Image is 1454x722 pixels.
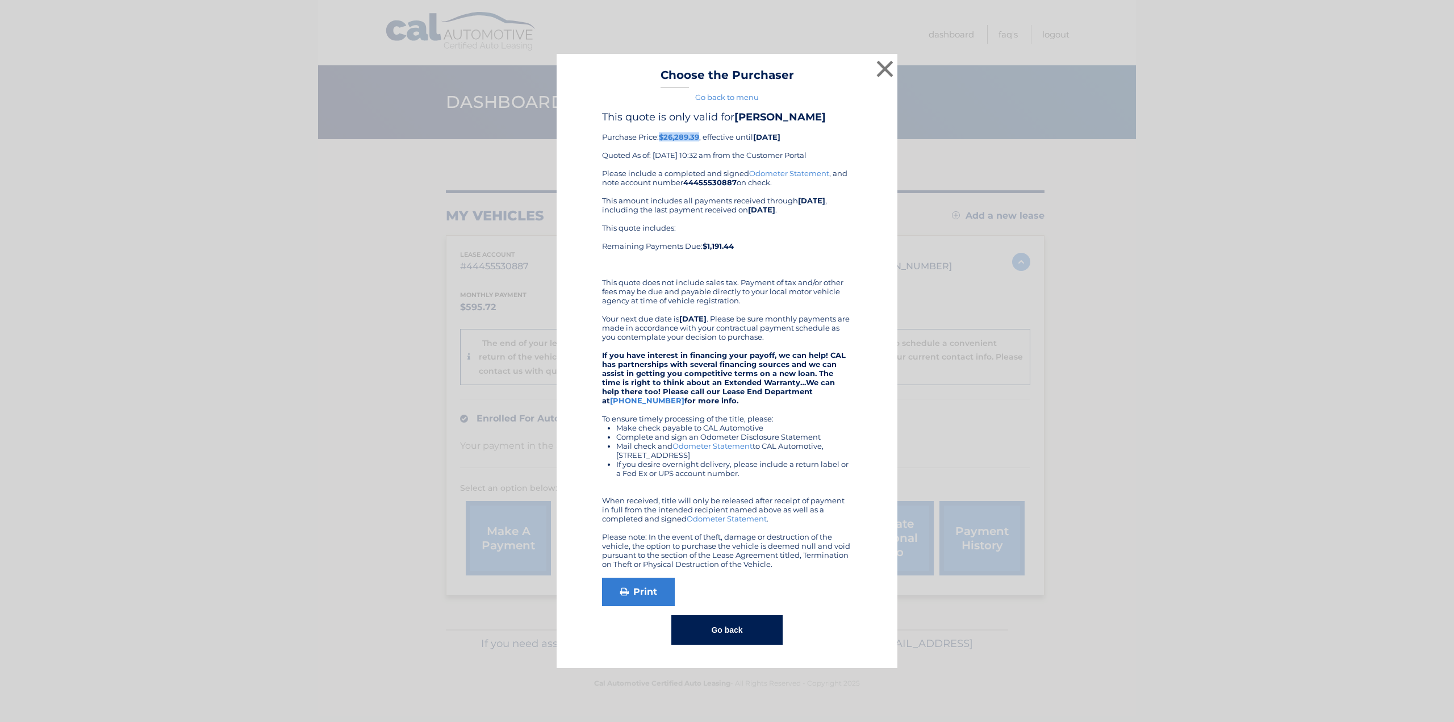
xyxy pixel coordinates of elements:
[602,169,852,569] div: Please include a completed and signed , and note account number on check. This amount includes al...
[602,578,675,606] a: Print
[703,241,734,251] b: $1,191.44
[616,432,852,441] li: Complete and sign an Odometer Disclosure Statement
[687,514,767,523] a: Odometer Statement
[749,169,829,178] a: Odometer Statement
[610,396,684,405] a: [PHONE_NUMBER]
[734,111,826,123] b: [PERSON_NAME]
[672,441,753,450] a: Odometer Statement
[602,111,852,169] div: Purchase Price: , effective until Quoted As of: [DATE] 10:32 am from the Customer Portal
[661,68,794,88] h3: Choose the Purchaser
[602,223,852,269] div: This quote includes: Remaining Payments Due:
[798,196,825,205] b: [DATE]
[695,93,759,102] a: Go back to menu
[748,205,775,214] b: [DATE]
[679,314,707,323] b: [DATE]
[659,132,699,141] b: $26,289.39
[616,441,852,460] li: Mail check and to CAL Automotive, [STREET_ADDRESS]
[616,460,852,478] li: If you desire overnight delivery, please include a return label or a Fed Ex or UPS account number.
[753,132,780,141] b: [DATE]
[874,57,896,80] button: ×
[616,423,852,432] li: Make check payable to CAL Automotive
[602,350,846,405] strong: If you have interest in financing your payoff, we can help! CAL has partnerships with several fin...
[602,111,852,123] h4: This quote is only valid for
[671,615,782,645] button: Go back
[683,178,737,187] b: 44455530887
